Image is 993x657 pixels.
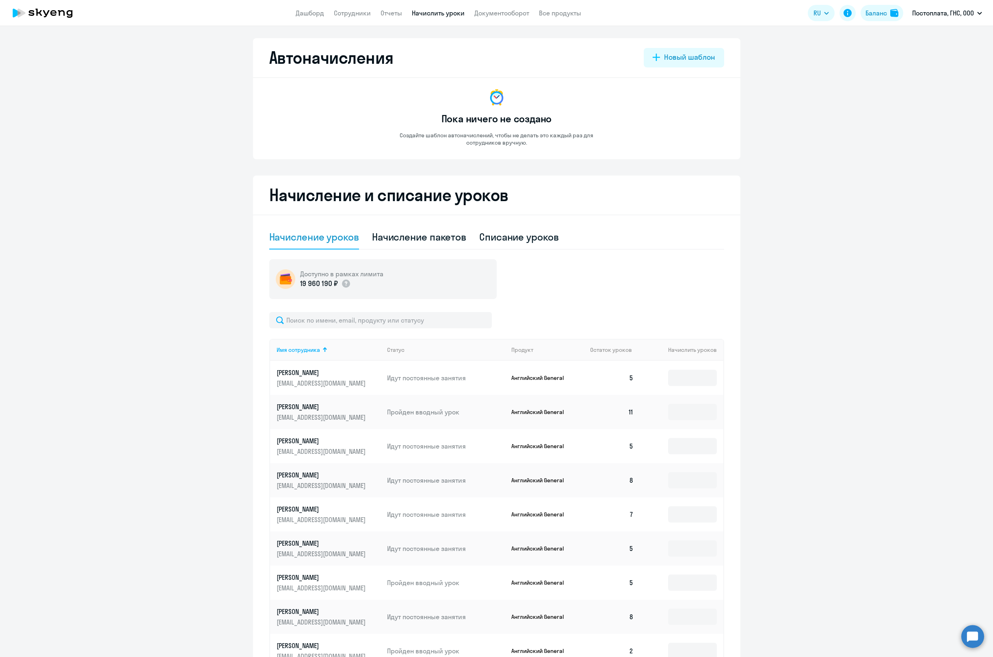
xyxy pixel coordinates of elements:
[511,346,584,353] div: Продукт
[277,402,381,422] a: [PERSON_NAME][EMAIL_ADDRESS][DOMAIN_NAME]
[277,607,368,616] p: [PERSON_NAME]
[387,578,505,587] p: Пройден вводный урок
[664,52,715,63] div: Новый шаблон
[277,346,381,353] div: Имя сотрудника
[277,436,381,456] a: [PERSON_NAME][EMAIL_ADDRESS][DOMAIN_NAME]
[387,346,405,353] div: Статус
[277,368,368,377] p: [PERSON_NAME]
[590,346,640,353] div: Остаток уроков
[387,346,505,353] div: Статус
[387,646,505,655] p: Пройден вводный урок
[511,613,572,620] p: Английский General
[511,545,572,552] p: Английский General
[300,269,383,278] h5: Доступно в рамках лимита
[584,497,640,531] td: 7
[269,185,724,205] h2: Начисление и списание уроков
[381,9,402,17] a: Отчеты
[511,511,572,518] p: Английский General
[277,447,368,456] p: [EMAIL_ADDRESS][DOMAIN_NAME]
[387,408,505,416] p: Пройден вводный урок
[383,132,610,146] p: Создайте шаблон автоначислений, чтобы не делать это каждый раз для сотрудников вручную.
[511,477,572,484] p: Английский General
[300,278,338,289] p: 19 960 190 ₽
[861,5,903,21] button: Балансbalance
[590,346,632,353] span: Остаток уроков
[584,361,640,395] td: 5
[277,573,381,592] a: [PERSON_NAME][EMAIL_ADDRESS][DOMAIN_NAME]
[640,339,723,361] th: Начислить уроков
[372,230,466,243] div: Начисление пакетов
[474,9,529,17] a: Документооборот
[908,3,986,23] button: Постоплата, ГНС, ООО
[277,583,368,592] p: [EMAIL_ADDRESS][DOMAIN_NAME]
[487,88,506,107] img: no-data
[511,374,572,382] p: Английский General
[277,505,381,524] a: [PERSON_NAME][EMAIL_ADDRESS][DOMAIN_NAME]
[277,515,368,524] p: [EMAIL_ADDRESS][DOMAIN_NAME]
[276,269,295,289] img: wallet-circle.png
[296,9,324,17] a: Дашборд
[584,600,640,634] td: 8
[479,230,559,243] div: Списание уроков
[387,373,505,382] p: Идут постоянные занятия
[277,539,381,558] a: [PERSON_NAME][EMAIL_ADDRESS][DOMAIN_NAME]
[334,9,371,17] a: Сотрудники
[511,408,572,416] p: Английский General
[584,566,640,600] td: 5
[277,471,381,490] a: [PERSON_NAME][EMAIL_ADDRESS][DOMAIN_NAME]
[277,346,320,353] div: Имя сотрудника
[277,607,381,627] a: [PERSON_NAME][EMAIL_ADDRESS][DOMAIN_NAME]
[539,9,581,17] a: Все продукты
[644,48,724,67] button: Новый шаблон
[808,5,835,21] button: RU
[387,476,505,485] p: Идут постоянные занятия
[277,481,368,490] p: [EMAIL_ADDRESS][DOMAIN_NAME]
[441,112,552,125] h3: Пока ничего не создано
[277,402,368,411] p: [PERSON_NAME]
[277,549,368,558] p: [EMAIL_ADDRESS][DOMAIN_NAME]
[277,539,368,548] p: [PERSON_NAME]
[912,8,974,18] p: Постоплата, ГНС, ООО
[387,510,505,519] p: Идут постоянные занятия
[584,395,640,429] td: 11
[584,429,640,463] td: 5
[269,48,394,67] h2: Автоначисления
[511,442,572,450] p: Английский General
[890,9,898,17] img: balance
[277,471,368,479] p: [PERSON_NAME]
[865,8,887,18] div: Баланс
[412,9,465,17] a: Начислить уроки
[277,618,368,627] p: [EMAIL_ADDRESS][DOMAIN_NAME]
[813,8,821,18] span: RU
[277,413,368,422] p: [EMAIL_ADDRESS][DOMAIN_NAME]
[511,346,533,353] div: Продукт
[277,641,368,650] p: [PERSON_NAME]
[584,531,640,566] td: 5
[277,573,368,582] p: [PERSON_NAME]
[277,505,368,514] p: [PERSON_NAME]
[269,230,359,243] div: Начисление уроков
[387,612,505,621] p: Идут постоянные занятия
[387,442,505,451] p: Идут постоянные занятия
[277,436,368,445] p: [PERSON_NAME]
[511,579,572,586] p: Английский General
[387,544,505,553] p: Идут постоянные занятия
[277,379,368,388] p: [EMAIL_ADDRESS][DOMAIN_NAME]
[584,463,640,497] td: 8
[511,647,572,655] p: Английский General
[277,368,381,388] a: [PERSON_NAME][EMAIL_ADDRESS][DOMAIN_NAME]
[269,312,492,328] input: Поиск по имени, email, продукту или статусу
